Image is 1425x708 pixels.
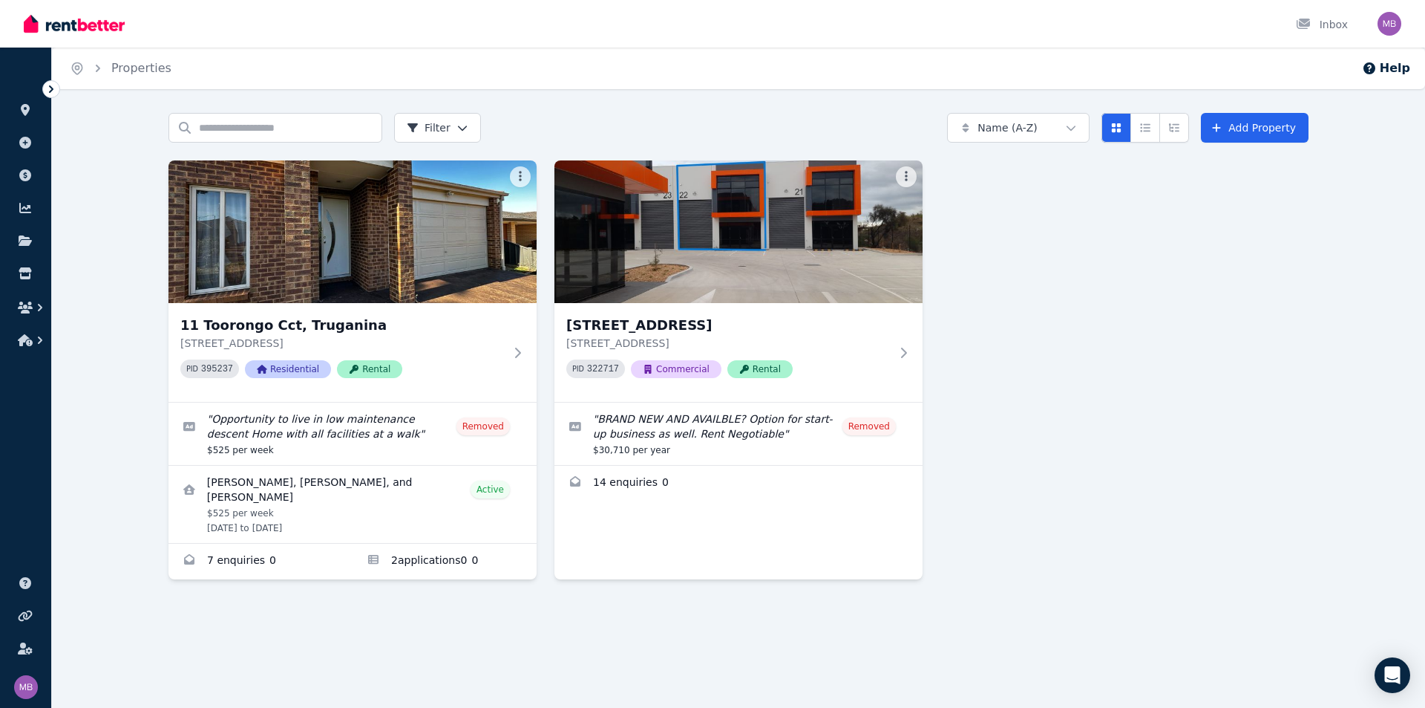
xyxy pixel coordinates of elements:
[572,365,584,373] small: PID
[337,360,402,378] span: Rental
[180,336,504,351] p: [STREET_ADDRESS]
[1375,657,1410,693] div: Open Intercom Messenger
[554,403,923,465] a: Edit listing: BRAND NEW AND AVAILBLE? Option for start-up business as well. Rent Negotiable
[587,364,619,374] code: 322717
[554,466,923,501] a: Enquiries for lot 22/49 McArthurs Road, Altona North
[1362,59,1410,77] button: Help
[554,160,923,303] img: lot 22/49 McArthurs Road, Altona North
[510,166,531,187] button: More options
[566,336,890,351] p: [STREET_ADDRESS]
[554,160,923,402] a: lot 22/49 McArthurs Road, Altona North[STREET_ADDRESS][STREET_ADDRESS]PID 322717CommercialRental
[1159,113,1189,143] button: Expanded list view
[1101,113,1189,143] div: View options
[1101,113,1131,143] button: Card view
[168,403,537,465] a: Edit listing: Opportunity to live in low maintenance descent Home with all facilities at a walk
[353,544,537,579] a: Applications for 11 Toorongo Cct, Truganina
[1201,113,1308,143] a: Add Property
[24,13,125,35] img: RentBetter
[977,120,1038,135] span: Name (A-Z)
[14,675,38,699] img: Manwinder Bhattal
[245,360,331,378] span: Residential
[52,48,189,89] nav: Breadcrumb
[168,160,537,303] img: 11 Toorongo Cct, Truganina
[394,113,481,143] button: Filter
[168,544,353,579] a: Enquiries for 11 Toorongo Cct, Truganina
[1130,113,1160,143] button: Compact list view
[201,364,233,374] code: 395237
[186,365,198,373] small: PID
[407,120,451,135] span: Filter
[1296,17,1348,32] div: Inbox
[896,166,917,187] button: More options
[111,61,171,75] a: Properties
[168,160,537,402] a: 11 Toorongo Cct, Truganina11 Toorongo Cct, Truganina[STREET_ADDRESS]PID 395237ResidentialRental
[947,113,1090,143] button: Name (A-Z)
[1377,12,1401,36] img: Manwinder Bhattal
[168,466,537,543] a: View details for Nikitaben Patel, Sajal Jindal, and Ritesh Patel
[727,360,793,378] span: Rental
[180,315,504,336] h3: 11 Toorongo Cct, Truganina
[566,315,890,336] h3: [STREET_ADDRESS]
[631,360,721,378] span: Commercial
